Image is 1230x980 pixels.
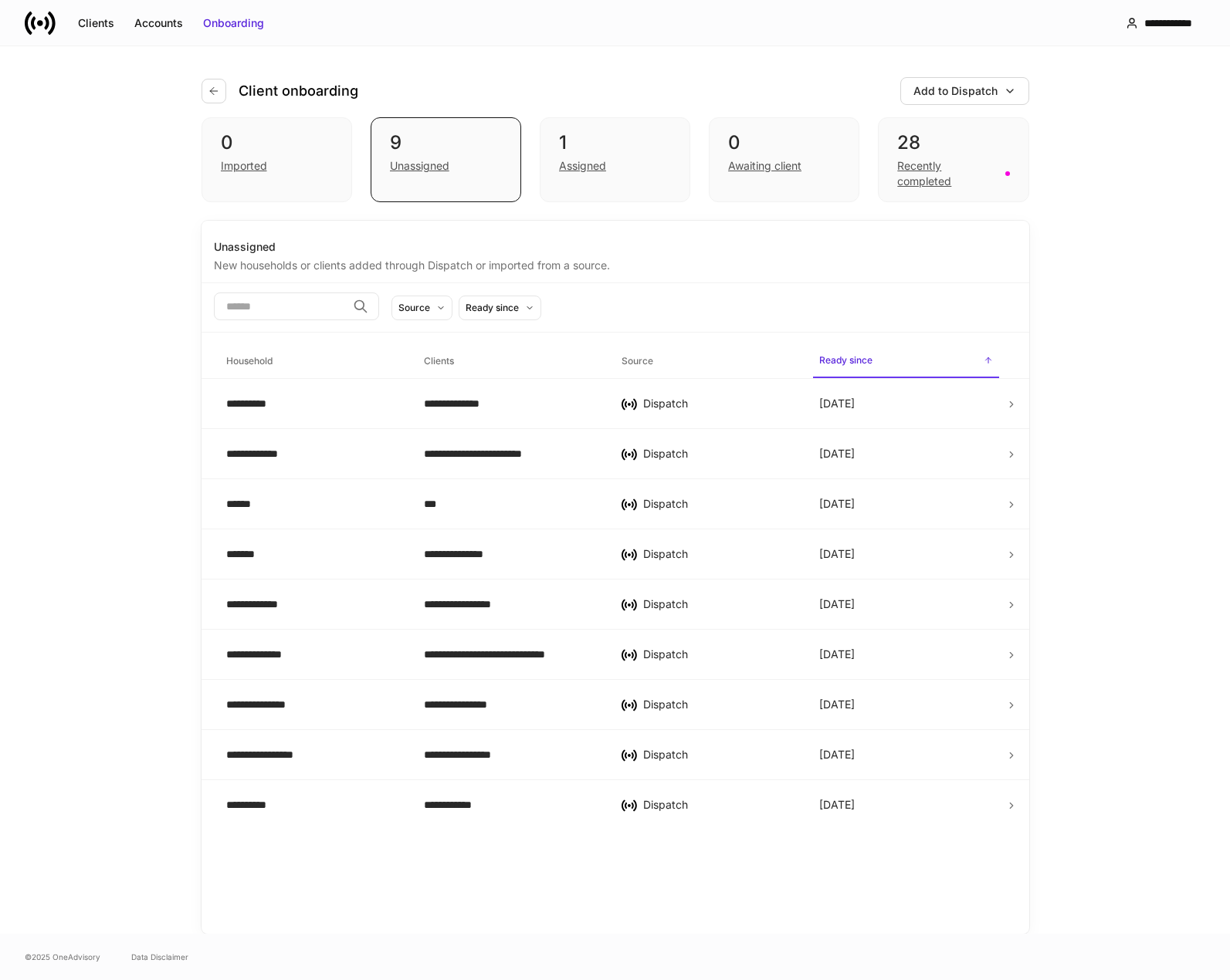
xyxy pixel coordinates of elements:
p: [DATE] [819,747,855,762]
div: Dispatch [643,797,795,813]
div: Awaiting client [728,158,801,174]
p: [DATE] [819,496,855,512]
p: [DATE] [819,446,855,461]
div: Dispatch [643,396,795,411]
h6: Clients [424,353,454,368]
div: 0Awaiting client [709,117,859,202]
div: Unassigned [390,158,449,174]
p: [DATE] [819,596,855,612]
h6: Ready since [819,353,873,367]
div: 28Recently completed [878,117,1028,202]
button: Accounts [124,11,193,35]
div: 0 [728,130,840,155]
div: Imported [221,158,267,174]
div: Ready since [466,300,519,315]
div: Dispatch [643,596,795,612]
button: Source [391,296,452,320]
div: Add to Dispatch [913,83,998,99]
div: 28 [897,130,1009,155]
div: Accounts [134,15,183,31]
div: Unassigned [214,239,1017,255]
p: [DATE] [819,647,855,662]
div: Dispatch [643,747,795,762]
div: Dispatch [643,546,795,562]
p: [DATE] [819,546,855,562]
a: Data Disclaimer [131,951,188,963]
div: New households or clients added through Dispatch or imported from a source. [214,255,1017,273]
div: 0 [221,130,333,155]
div: Dispatch [643,697,795,712]
span: Source [615,346,801,377]
span: © 2025 OneAdvisory [25,951,100,963]
div: Assigned [559,158,606,174]
div: Recently completed [897,158,995,189]
button: Clients [68,11,124,35]
button: Ready since [459,296,541,320]
div: 1Assigned [540,117,690,202]
div: Dispatch [643,647,795,662]
div: 0Imported [202,117,352,202]
span: Household [220,346,405,377]
div: Dispatch [643,496,795,512]
div: Source [398,300,430,315]
h4: Client onboarding [239,82,358,100]
p: [DATE] [819,697,855,712]
span: Ready since [813,345,998,378]
div: 9 [390,130,502,155]
button: Onboarding [193,11,274,35]
button: Add to Dispatch [900,77,1029,105]
div: 1 [559,130,671,155]
h6: Household [226,353,273,368]
p: [DATE] [819,396,855,411]
div: 9Unassigned [371,117,521,202]
span: Clients [418,346,603,377]
div: Onboarding [203,15,264,31]
div: Dispatch [643,446,795,461]
h6: Source [622,353,653,368]
div: Clients [78,15,114,31]
p: [DATE] [819,797,855,813]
